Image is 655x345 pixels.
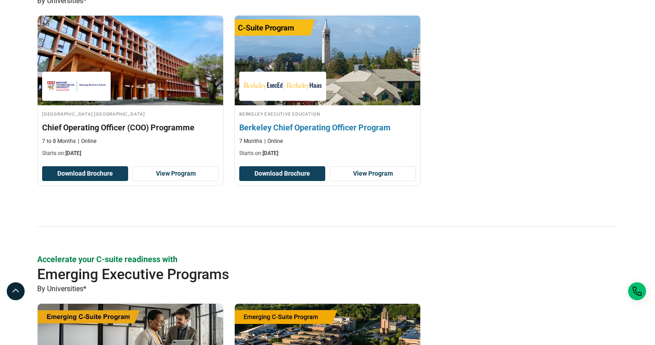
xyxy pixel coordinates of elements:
p: Starts on: [239,150,416,157]
p: 7 to 8 Months [42,138,76,145]
h4: [GEOGRAPHIC_DATA] [GEOGRAPHIC_DATA] [42,110,219,117]
a: Leadership Course by Nanyang Technological University Nanyang Business School - September 29, 202... [38,16,223,162]
p: Accelerate your C-suite readiness with [37,254,618,265]
img: Nanyang Technological University Nanyang Business School [47,76,106,96]
span: [DATE] [65,150,81,156]
h3: Berkeley Chief Operating Officer Program [239,122,416,133]
a: Supply Chain and Operations Course by Berkeley Executive Education - December 9, 2025 Berkeley Ex... [235,16,420,162]
p: 7 Months [239,138,262,145]
button: Download Brochure [42,166,128,181]
a: View Program [330,166,416,181]
p: Starts on: [42,150,219,157]
span: [DATE] [263,150,278,156]
img: Chief Operating Officer (COO) Programme | Online Leadership Course [38,16,223,105]
button: Download Brochure [239,166,325,181]
p: Online [78,138,96,145]
img: Berkeley Chief Operating Officer Program | Online Supply Chain and Operations Course [225,11,429,110]
p: By Universities* [37,283,618,295]
h2: Emerging Executive Programs [37,265,560,283]
img: Berkeley Executive Education [244,76,322,96]
h4: Berkeley Executive Education [239,110,416,117]
p: Online [264,138,283,145]
h3: Chief Operating Officer (COO) Programme [42,122,219,133]
a: View Program [133,166,219,181]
